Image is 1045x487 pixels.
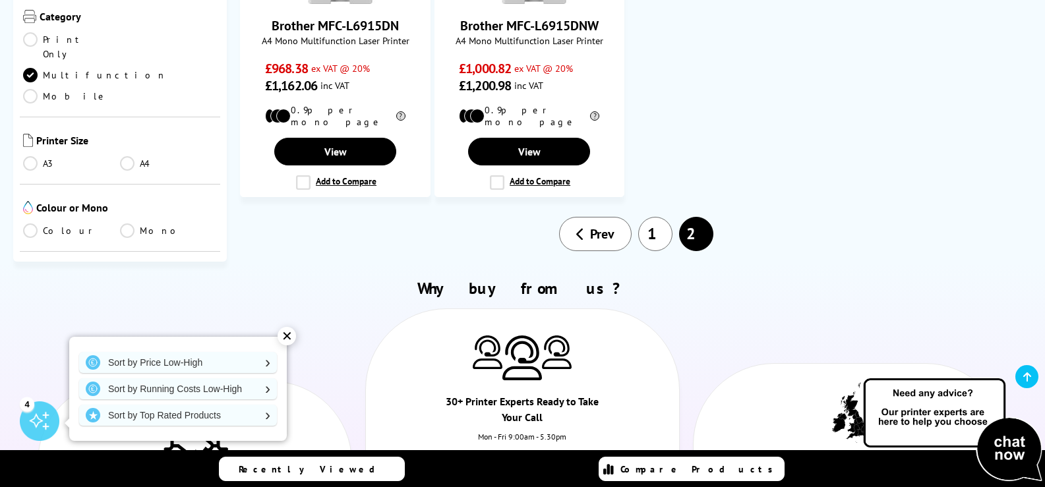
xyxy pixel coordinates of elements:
[278,327,296,345] div: ✕
[23,201,33,214] img: Colour or Mono
[23,89,120,103] a: Mobile
[40,10,217,26] span: Category
[23,32,120,61] a: Print Only
[473,335,502,369] img: Printer Experts
[832,382,868,443] img: UK tax payer
[36,201,217,217] span: Colour or Mono
[265,104,405,128] li: 0.9p per mono page
[502,335,542,381] img: Printer Experts
[320,79,349,92] span: inc VAT
[860,376,1045,484] img: Open Live Chat window
[311,62,370,74] span: ex VAT @ 20%
[459,104,599,128] li: 0.9p per mono page
[23,68,167,82] a: Multifunction
[559,217,632,251] a: Prev
[442,34,617,47] span: A4 Mono Multifunction Laser Printer
[79,405,277,426] a: Sort by Top Rated Products
[79,378,277,399] a: Sort by Running Costs Low-High
[514,62,573,74] span: ex VAT @ 20%
[459,77,511,94] span: £1,200.98
[296,175,376,190] label: Add to Compare
[542,335,572,369] img: Printer Experts
[239,463,388,475] span: Recently Viewed
[32,278,1014,299] h2: Why buy from us?
[23,10,36,23] img: Category
[79,352,277,373] a: Sort by Price Low-High
[219,457,405,481] a: Recently Viewed
[274,138,396,165] a: View
[599,457,785,481] a: Compare Products
[265,60,308,77] span: £968.38
[468,138,590,165] a: View
[247,34,423,47] span: A4 Mono Multifunction Laser Printer
[444,393,601,432] div: 30+ Printer Experts Ready to Take Your Call
[120,223,217,238] a: Mono
[366,432,679,455] div: Mon - Fri 9:00am - 5.30pm
[23,134,33,147] img: Printer Size
[20,397,34,411] div: 4
[36,134,217,150] span: Printer Size
[120,156,217,171] a: A4
[490,175,570,190] label: Add to Compare
[514,79,543,92] span: inc VAT
[265,77,317,94] span: £1,162.06
[23,223,120,238] a: Colour
[638,217,672,251] a: 1
[272,17,399,34] a: Brother MFC-L6915DN
[620,463,780,475] span: Compare Products
[23,156,120,171] a: A3
[460,17,599,34] a: Brother MFC-L6915DNW
[459,60,511,77] span: £1,000.82
[590,225,614,243] span: Prev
